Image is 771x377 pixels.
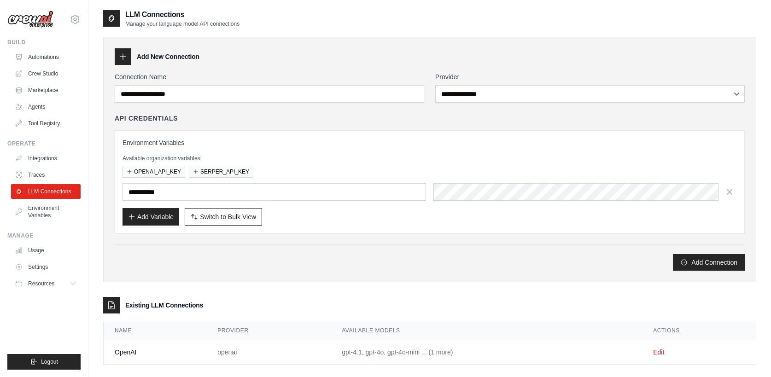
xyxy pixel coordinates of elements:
[642,321,756,340] th: Actions
[11,243,81,258] a: Usage
[41,358,58,365] span: Logout
[28,280,54,287] span: Resources
[115,72,424,81] label: Connection Name
[7,140,81,147] div: Operate
[123,138,737,147] h3: Environment Variables
[104,340,206,365] td: OpenAI
[11,168,81,182] a: Traces
[185,208,262,226] button: Switch to Bulk View
[104,321,206,340] th: Name
[123,208,179,226] button: Add Variable
[653,348,664,356] a: Edit
[11,184,81,199] a: LLM Connections
[115,114,178,123] h4: API Credentials
[7,354,81,370] button: Logout
[11,260,81,274] a: Settings
[200,212,256,221] span: Switch to Bulk View
[11,151,81,166] a: Integrations
[137,52,199,61] h3: Add New Connection
[125,301,203,310] h3: Existing LLM Connections
[331,321,642,340] th: Available Models
[11,83,81,98] a: Marketplace
[11,66,81,81] a: Crew Studio
[125,9,239,20] h2: LLM Connections
[673,254,745,271] button: Add Connection
[125,20,239,28] p: Manage your language model API connections
[435,72,745,81] label: Provider
[11,99,81,114] a: Agents
[11,116,81,131] a: Tool Registry
[11,50,81,64] a: Automations
[7,232,81,239] div: Manage
[11,201,81,223] a: Environment Variables
[206,340,331,365] td: openai
[123,166,185,178] button: OPENAI_API_KEY
[189,166,253,178] button: SERPER_API_KEY
[123,155,737,162] p: Available organization variables:
[7,39,81,46] div: Build
[7,11,53,28] img: Logo
[331,340,642,365] td: gpt-4.1, gpt-4o, gpt-4o-mini ... (1 more)
[206,321,331,340] th: Provider
[11,276,81,291] button: Resources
